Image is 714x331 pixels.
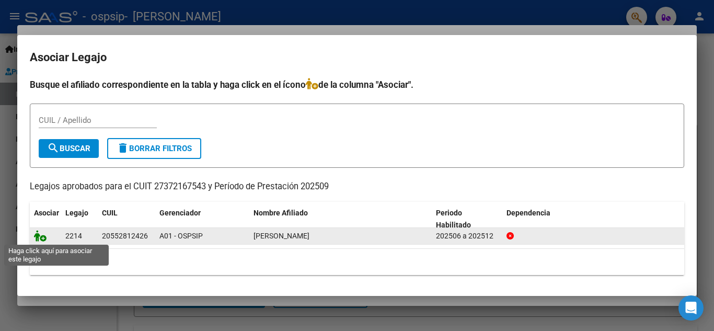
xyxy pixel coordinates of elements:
[30,180,684,193] p: Legajos aprobados para el CUIT 27372167543 y Período de Prestación 202509
[502,202,685,236] datatable-header-cell: Dependencia
[30,48,684,67] h2: Asociar Legajo
[117,144,192,153] span: Borrar Filtros
[102,209,118,217] span: CUIL
[249,202,432,236] datatable-header-cell: Nombre Afiliado
[30,78,684,92] h4: Busque el afiliado correspondiente en la tabla y haga click en el ícono de la columna "Asociar".
[254,209,308,217] span: Nombre Afiliado
[436,230,498,242] div: 202506 a 202512
[30,249,684,275] div: 1 registros
[39,139,99,158] button: Buscar
[47,144,90,153] span: Buscar
[159,232,203,240] span: A01 - OSPSIP
[65,232,82,240] span: 2214
[98,202,155,236] datatable-header-cell: CUIL
[61,202,98,236] datatable-header-cell: Legajo
[30,202,61,236] datatable-header-cell: Asociar
[159,209,201,217] span: Gerenciador
[506,209,550,217] span: Dependencia
[117,142,129,154] mat-icon: delete
[436,209,471,229] span: Periodo Habilitado
[102,230,148,242] div: 20552812426
[107,138,201,159] button: Borrar Filtros
[47,142,60,154] mat-icon: search
[678,295,704,321] div: Open Intercom Messenger
[34,209,59,217] span: Asociar
[65,209,88,217] span: Legajo
[155,202,249,236] datatable-header-cell: Gerenciador
[254,232,309,240] span: GONZALEZ BRANDON EZEQUIEL
[432,202,502,236] datatable-header-cell: Periodo Habilitado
